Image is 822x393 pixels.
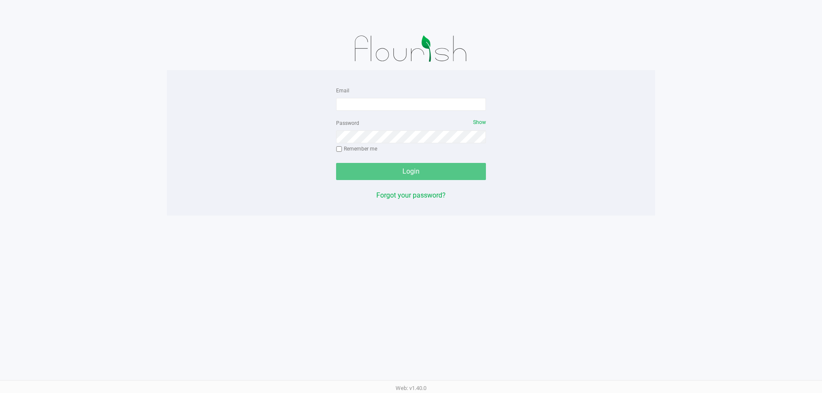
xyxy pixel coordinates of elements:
label: Remember me [336,145,377,153]
button: Forgot your password? [376,190,446,201]
span: Show [473,119,486,125]
span: Web: v1.40.0 [396,385,426,391]
label: Email [336,87,349,95]
label: Password [336,119,359,127]
input: Remember me [336,146,342,152]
